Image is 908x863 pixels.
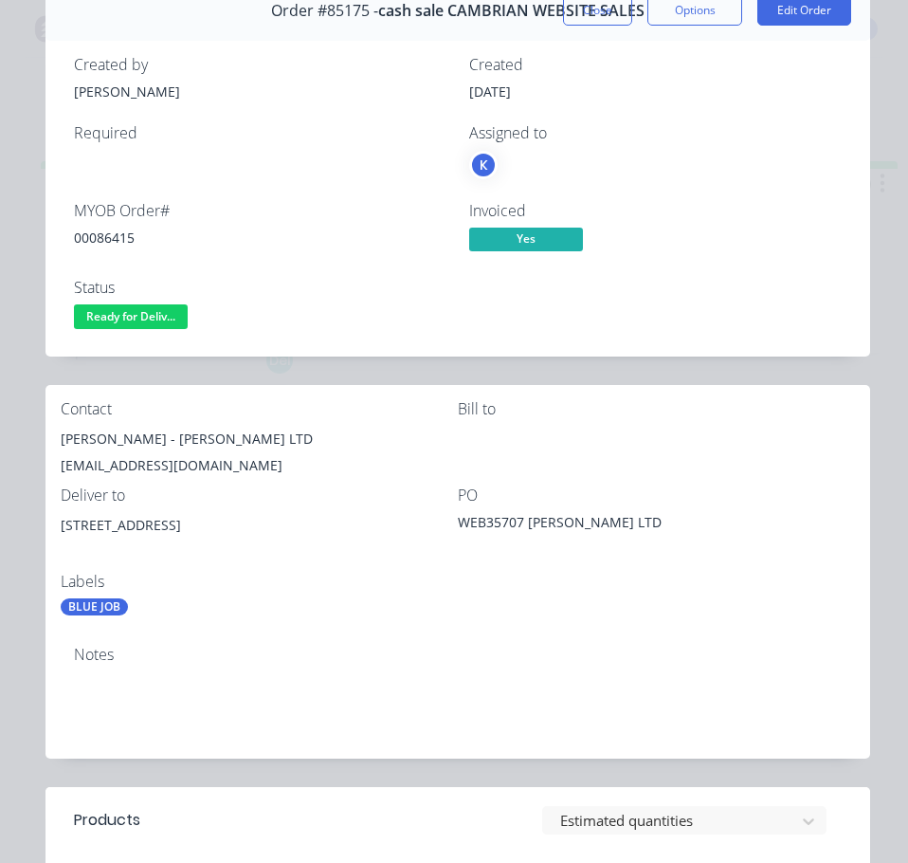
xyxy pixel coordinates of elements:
[61,426,458,452] div: [PERSON_NAME] - [PERSON_NAME] LTD
[61,400,458,418] div: Contact
[74,646,842,664] div: Notes
[74,304,188,333] button: Ready for Deliv...
[61,452,458,479] div: [EMAIL_ADDRESS][DOMAIN_NAME]
[469,83,511,101] span: [DATE]
[74,124,446,142] div: Required
[458,487,855,505] div: PO
[458,512,695,539] div: WEB35707 [PERSON_NAME] LTD
[458,400,855,418] div: Bill to
[74,228,446,248] div: 00086415
[61,598,128,615] div: BLUE JOB
[61,512,458,539] div: [STREET_ADDRESS]
[469,151,498,179] button: K
[469,202,842,220] div: Invoiced
[74,304,188,328] span: Ready for Deliv...
[61,512,458,573] div: [STREET_ADDRESS]
[378,2,645,20] span: cash sale CAMBRIAN WEBSITE SALES
[74,809,140,832] div: Products
[61,487,458,505] div: Deliver to
[271,2,378,20] span: Order #85175 -
[469,124,842,142] div: Assigned to
[74,202,446,220] div: MYOB Order #
[74,56,446,74] div: Created by
[469,228,583,251] span: Yes
[74,82,446,101] div: [PERSON_NAME]
[61,573,458,591] div: Labels
[74,279,446,297] div: Status
[469,56,842,74] div: Created
[61,426,458,487] div: [PERSON_NAME] - [PERSON_NAME] LTD[EMAIL_ADDRESS][DOMAIN_NAME]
